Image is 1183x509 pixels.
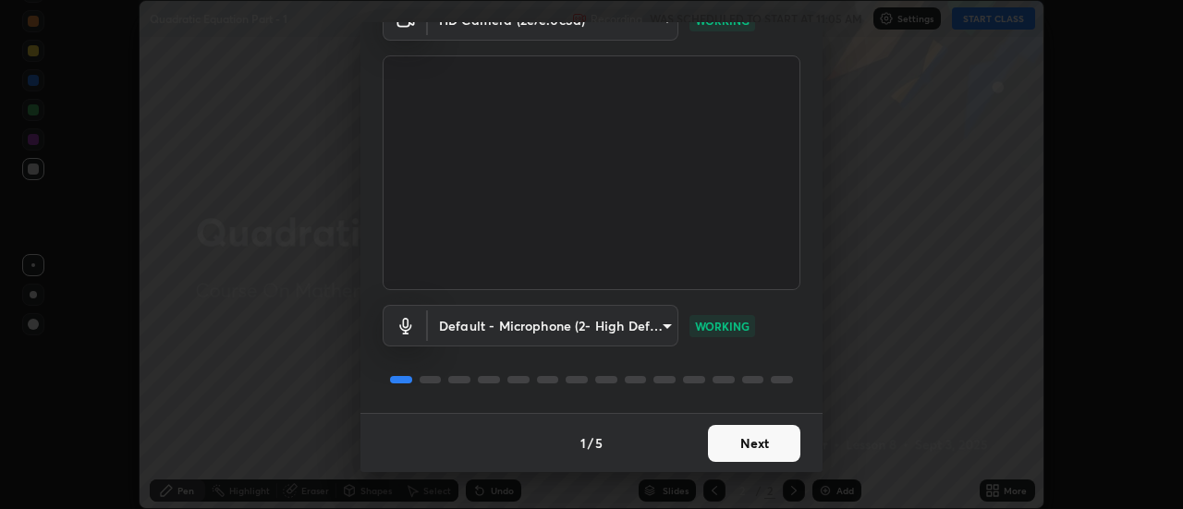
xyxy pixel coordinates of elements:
h4: / [588,433,593,453]
h4: 1 [580,433,586,453]
button: Next [708,425,800,462]
h4: 5 [595,433,603,453]
p: WORKING [695,318,750,334]
div: HD Camera (2e7e:0c3d) [428,305,678,346]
